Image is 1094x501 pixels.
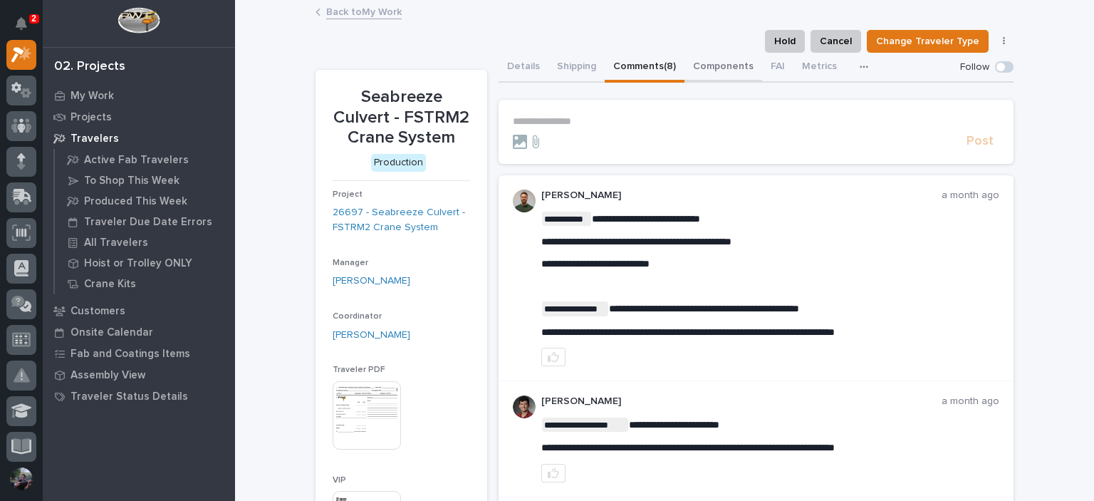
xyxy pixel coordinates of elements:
span: Traveler PDF [333,366,385,374]
p: Active Fab Travelers [84,154,189,167]
p: Projects [71,111,112,124]
p: [PERSON_NAME] [541,396,942,408]
div: Notifications2 [18,17,36,40]
span: Cancel [820,33,852,50]
p: Follow [960,61,989,73]
button: Details [499,53,548,83]
p: Onsite Calendar [71,326,153,339]
a: Crane Kits [55,274,235,294]
a: Produced This Week [55,191,235,211]
a: Customers [43,300,235,321]
a: Active Fab Travelers [55,150,235,170]
p: a month ago [942,396,999,408]
button: like this post [541,464,566,482]
button: Change Traveler Type [867,30,989,53]
span: Post [967,133,994,150]
a: To Shop This Week [55,170,235,190]
button: Components [684,53,762,83]
a: Traveler Due Date Errors [55,212,235,232]
button: users-avatar [6,464,36,494]
a: Assembly View [43,364,235,386]
img: Workspace Logo [118,7,160,33]
p: Traveler Due Date Errors [84,216,212,229]
span: Coordinator [333,312,382,321]
a: Travelers [43,128,235,149]
p: Traveler Status Details [71,391,188,403]
button: FAI [762,53,793,83]
p: [PERSON_NAME] [541,190,942,202]
img: ROij9lOReuV7WqYxWfnW [513,396,536,418]
p: Hoist or Trolley ONLY [84,257,192,270]
button: Comments (8) [605,53,684,83]
a: Hoist or Trolley ONLY [55,253,235,273]
p: Customers [71,305,125,318]
a: [PERSON_NAME] [333,328,410,343]
p: Seabreeze Culvert - FSTRM2 Crane System [333,87,470,148]
a: Fab and Coatings Items [43,343,235,364]
button: Shipping [548,53,605,83]
button: Metrics [793,53,845,83]
img: AATXAJw4slNr5ea0WduZQVIpKGhdapBAGQ9xVsOeEvl5=s96-c [513,190,536,212]
p: To Shop This Week [84,175,179,187]
span: VIP [333,476,346,485]
button: Notifications [6,9,36,38]
div: Production [371,154,426,172]
a: 26697 - Seabreeze Culvert - FSTRM2 Crane System [333,205,470,235]
p: a month ago [942,190,999,202]
p: Produced This Week [84,195,187,208]
span: Hold [774,33,796,50]
a: [PERSON_NAME] [333,274,410,289]
button: Hold [765,30,805,53]
p: 2 [31,14,36,24]
p: My Work [71,90,114,103]
button: Cancel [811,30,861,53]
p: Crane Kits [84,278,136,291]
p: Travelers [71,133,119,145]
span: Project [333,190,363,199]
a: Back toMy Work [326,3,402,19]
div: 02. Projects [54,59,125,75]
a: Onsite Calendar [43,321,235,343]
button: like this post [541,348,566,366]
a: My Work [43,85,235,106]
span: Change Traveler Type [876,33,979,50]
p: All Travelers [84,237,148,249]
span: Manager [333,259,368,267]
p: Assembly View [71,369,145,382]
p: Fab and Coatings Items [71,348,190,361]
button: Post [961,133,999,150]
a: Projects [43,106,235,128]
a: All Travelers [55,232,235,252]
a: Traveler Status Details [43,386,235,407]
